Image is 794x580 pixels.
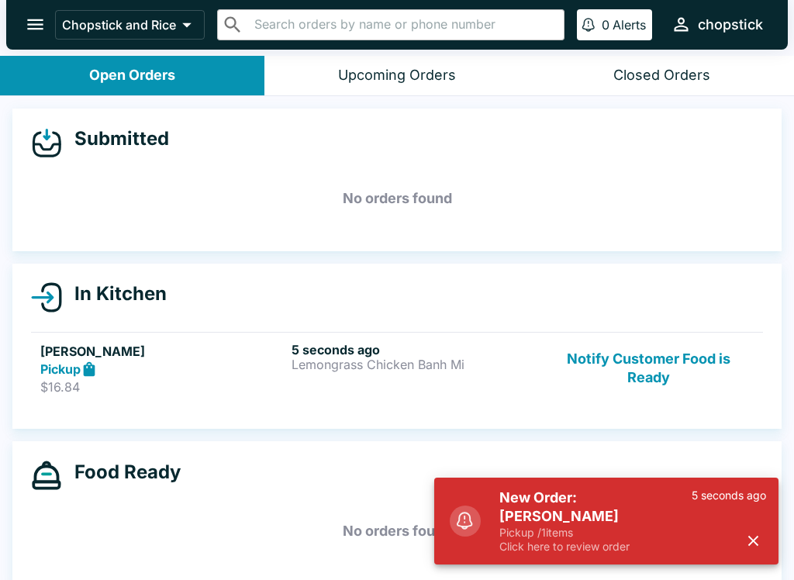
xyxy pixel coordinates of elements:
[40,342,285,361] h5: [PERSON_NAME]
[62,282,167,306] h4: In Kitchen
[544,342,754,395] button: Notify Customer Food is Ready
[89,67,175,85] div: Open Orders
[250,14,558,36] input: Search orders by name or phone number
[16,5,55,44] button: open drawer
[62,461,181,484] h4: Food Ready
[62,127,169,150] h4: Submitted
[31,332,763,405] a: [PERSON_NAME]Pickup$16.845 seconds agoLemongrass Chicken Banh MiNotify Customer Food is Ready
[40,379,285,395] p: $16.84
[698,16,763,34] div: chopstick
[292,357,537,371] p: Lemongrass Chicken Banh Mi
[62,17,176,33] p: Chopstick and Rice
[40,361,81,377] strong: Pickup
[499,540,692,554] p: Click here to review order
[499,526,692,540] p: Pickup / 1 items
[692,489,766,502] p: 5 seconds ago
[338,67,456,85] div: Upcoming Orders
[55,10,205,40] button: Chopstick and Rice
[31,503,763,559] h5: No orders found
[499,489,692,526] h5: New Order: [PERSON_NAME]
[613,67,710,85] div: Closed Orders
[665,8,769,41] button: chopstick
[31,171,763,226] h5: No orders found
[602,17,609,33] p: 0
[292,342,537,357] h6: 5 seconds ago
[613,17,646,33] p: Alerts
